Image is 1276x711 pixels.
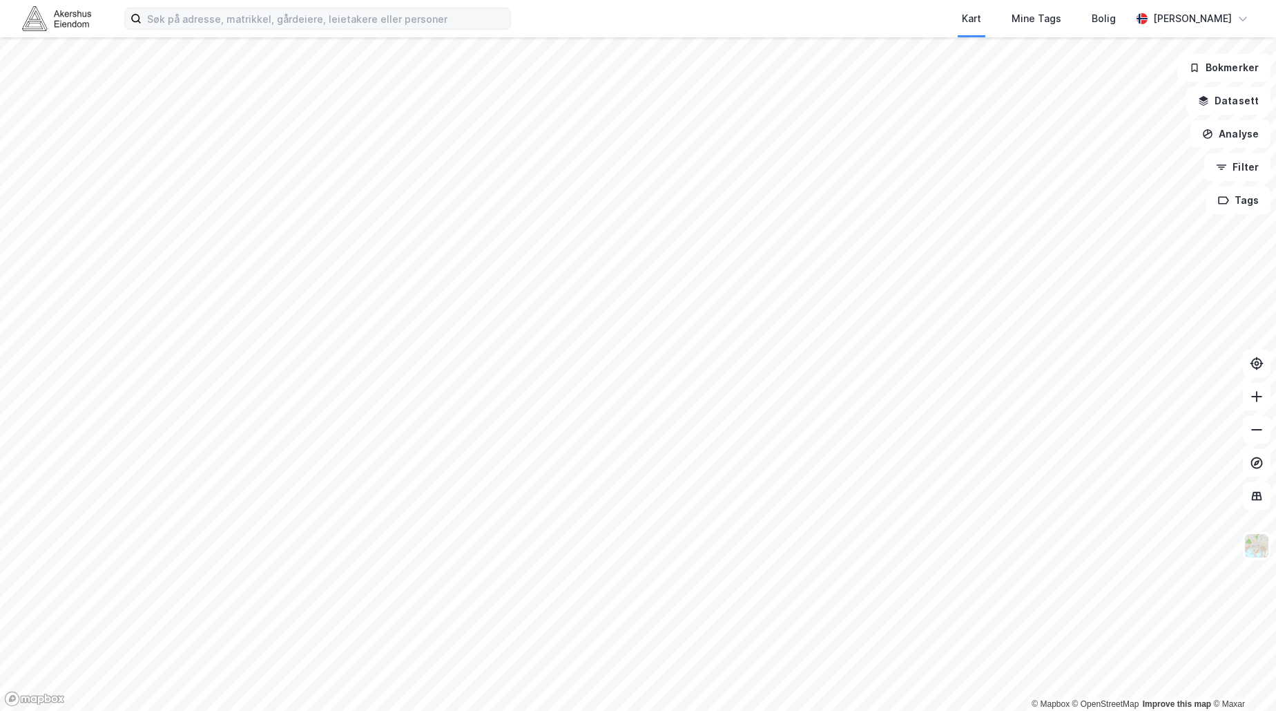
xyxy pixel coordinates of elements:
[22,6,91,30] img: akershus-eiendom-logo.9091f326c980b4bce74ccdd9f866810c.svg
[1204,153,1270,181] button: Filter
[1207,645,1276,711] div: Kontrollprogram for chat
[1153,10,1232,27] div: [PERSON_NAME]
[1244,533,1270,559] img: Z
[962,10,981,27] div: Kart
[1012,10,1061,27] div: Mine Tags
[1190,120,1270,148] button: Analyse
[1072,699,1139,709] a: OpenStreetMap
[142,8,510,29] input: Søk på adresse, matrikkel, gårdeiere, leietakere eller personer
[1177,54,1270,82] button: Bokmerker
[1143,699,1211,709] a: Improve this map
[1186,87,1270,115] button: Datasett
[1092,10,1116,27] div: Bolig
[1207,645,1276,711] iframe: Chat Widget
[1032,699,1070,709] a: Mapbox
[4,691,65,707] a: Mapbox homepage
[1206,187,1270,214] button: Tags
